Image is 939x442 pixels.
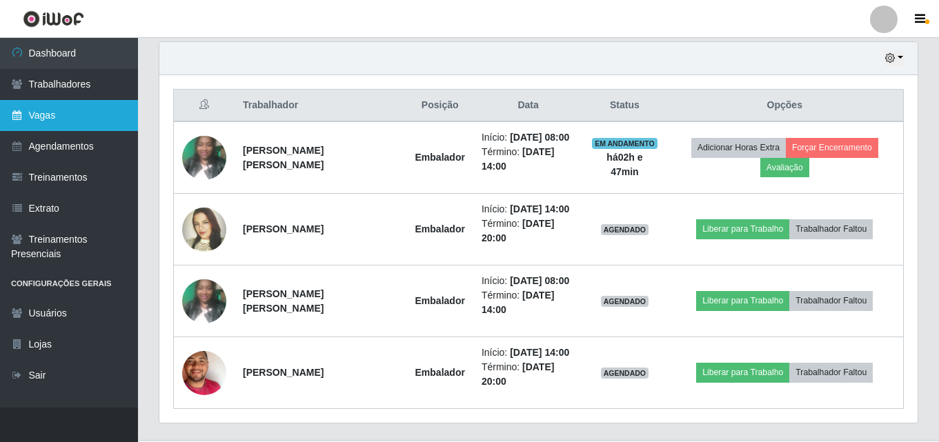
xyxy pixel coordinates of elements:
th: Status [583,90,666,122]
button: Forçar Encerramento [786,138,878,157]
img: 1719496420169.jpeg [182,181,226,277]
strong: [PERSON_NAME] [PERSON_NAME] [243,288,324,314]
img: 1698948532439.jpeg [182,334,226,412]
li: Início: [482,130,575,145]
th: Trabalhador [235,90,407,122]
button: Liberar para Trabalho [696,219,789,239]
strong: [PERSON_NAME] [243,367,324,378]
button: Trabalhador Faltou [789,219,873,239]
strong: Embalador [415,367,465,378]
span: AGENDADO [601,368,649,379]
img: 1713098995975.jpeg [182,128,226,187]
span: EM ANDAMENTO [592,138,658,149]
li: Término: [482,288,575,317]
li: Término: [482,360,575,389]
li: Início: [482,274,575,288]
img: 1713098995975.jpeg [182,272,226,330]
li: Início: [482,202,575,217]
time: [DATE] 14:00 [510,347,569,358]
th: Data [473,90,583,122]
strong: [PERSON_NAME] [PERSON_NAME] [243,145,324,170]
button: Trabalhador Faltou [789,363,873,382]
span: AGENDADO [601,224,649,235]
li: Término: [482,145,575,174]
th: Posição [407,90,473,122]
strong: há 02 h e 47 min [606,152,642,177]
button: Liberar para Trabalho [696,363,789,382]
button: Adicionar Horas Extra [691,138,786,157]
button: Liberar para Trabalho [696,291,789,310]
span: AGENDADO [601,296,649,307]
time: [DATE] 08:00 [510,132,569,143]
li: Término: [482,217,575,245]
button: Avaliação [760,158,809,177]
strong: Embalador [415,152,465,163]
strong: [PERSON_NAME] [243,223,324,234]
img: CoreUI Logo [23,10,84,28]
button: Trabalhador Faltou [789,291,873,310]
th: Opções [666,90,904,122]
li: Início: [482,345,575,360]
time: [DATE] 08:00 [510,275,569,286]
strong: Embalador [415,295,465,306]
strong: Embalador [415,223,465,234]
time: [DATE] 14:00 [510,203,569,214]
